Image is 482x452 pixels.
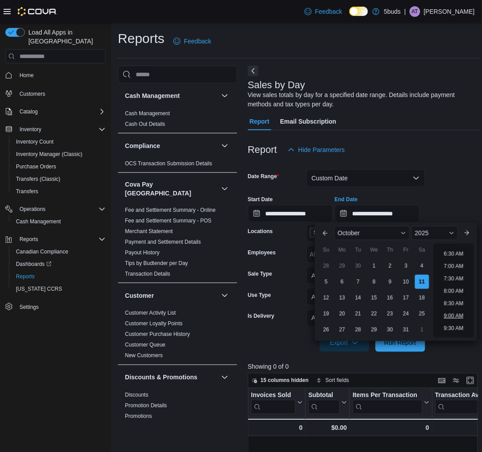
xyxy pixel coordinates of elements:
[125,260,188,266] a: Tips by Budtender per Day
[306,309,425,327] button: All
[118,205,237,283] div: Cova Pay [GEOGRAPHIC_DATA]
[9,160,109,173] button: Purchase Orders
[125,403,167,409] a: Promotion Details
[125,160,212,167] a: OCS Transaction Submission Details
[335,291,349,305] div: day-13
[12,216,106,227] span: Cash Management
[248,196,273,203] label: Start Date
[441,286,467,296] li: 8:00 AM
[434,244,474,338] ul: Time
[415,259,429,273] div: day-4
[250,113,270,130] span: Report
[383,291,397,305] div: day-16
[367,291,381,305] div: day-15
[170,32,215,50] a: Feedback
[12,259,106,269] span: Dashboards
[125,373,218,382] button: Discounts & Promotions
[353,392,429,414] button: Items Per Transaction
[367,243,381,257] div: We
[118,308,237,365] div: Customer
[16,248,68,255] span: Canadian Compliance
[219,140,230,151] button: Compliance
[125,121,165,127] a: Cash Out Details
[16,106,106,117] span: Catalog
[12,161,60,172] a: Purchase Orders
[441,249,467,259] li: 6:30 AM
[12,216,64,227] a: Cash Management
[125,331,190,338] a: Customer Purchase History
[12,186,106,197] span: Transfers
[9,148,109,160] button: Inventory Manager (Classic)
[9,215,109,228] button: Cash Management
[125,291,218,300] button: Customer
[16,124,45,135] button: Inventory
[16,124,106,135] span: Inventory
[404,6,406,17] p: |
[12,174,64,184] a: Transfers (Classic)
[12,246,72,257] a: Canadian Compliance
[184,37,211,46] span: Feedback
[9,185,109,198] button: Transfers
[351,259,365,273] div: day-30
[367,307,381,321] div: day-22
[335,243,349,257] div: Mo
[415,307,429,321] div: day-25
[20,206,46,213] span: Operations
[12,284,66,294] a: [US_STATE] CCRS
[318,258,430,338] div: October, 2025
[349,7,368,16] input: Dark Mode
[411,226,458,240] div: Button. Open the year selector. 2025 is currently selected.
[16,301,106,312] span: Settings
[12,161,106,172] span: Purchase Orders
[399,307,413,321] div: day-24
[125,249,160,256] span: Payout History
[353,392,422,400] div: Items Per Transaction
[2,123,109,136] button: Inventory
[16,163,56,170] span: Purchase Orders
[125,180,218,198] button: Cova Pay [GEOGRAPHIC_DATA]
[415,230,429,237] span: 2025
[125,310,176,316] a: Customer Activity List
[125,141,218,150] button: Compliance
[2,87,109,100] button: Customers
[125,342,165,349] span: Customer Queue
[248,144,277,155] h3: Report
[351,323,365,337] div: day-28
[376,334,425,352] button: Run Report
[367,275,381,289] div: day-8
[399,243,413,257] div: Fr
[125,353,163,359] a: New Customers
[125,207,216,213] a: Fee and Settlement Summary - Online
[125,291,154,300] h3: Customer
[313,375,353,386] button: Sort fields
[248,292,271,299] label: Use Type
[248,90,476,109] div: View sales totals by day for a specified date range. Details include payment methods and tax type...
[353,392,422,414] div: Items Per Transaction
[319,243,333,257] div: Su
[261,377,309,384] span: 15 columns hidden
[16,302,42,312] a: Settings
[338,230,360,237] span: October
[219,372,230,383] button: Discounts & Promotions
[441,323,467,334] li: 9:30 AM
[20,90,45,97] span: Customers
[399,291,413,305] div: day-17
[16,285,62,292] span: [US_STATE] CCRS
[248,173,279,180] label: Date Range
[308,423,347,433] div: $0.00
[248,66,259,76] button: Next
[118,30,165,47] h1: Reports
[251,423,302,433] div: 0
[308,392,347,414] button: Subtotal
[314,228,383,237] span: 5Buds – [GEOGRAPHIC_DATA]
[12,246,106,257] span: Canadian Compliance
[219,290,230,301] button: Customer
[125,392,149,398] a: Discounts
[399,323,413,337] div: day-31
[125,310,176,317] span: Customer Activity List
[25,28,106,46] span: Load All Apps in [GEOGRAPHIC_DATA]
[301,3,346,20] a: Feedback
[441,273,467,284] li: 7:30 AM
[424,6,475,17] p: [PERSON_NAME]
